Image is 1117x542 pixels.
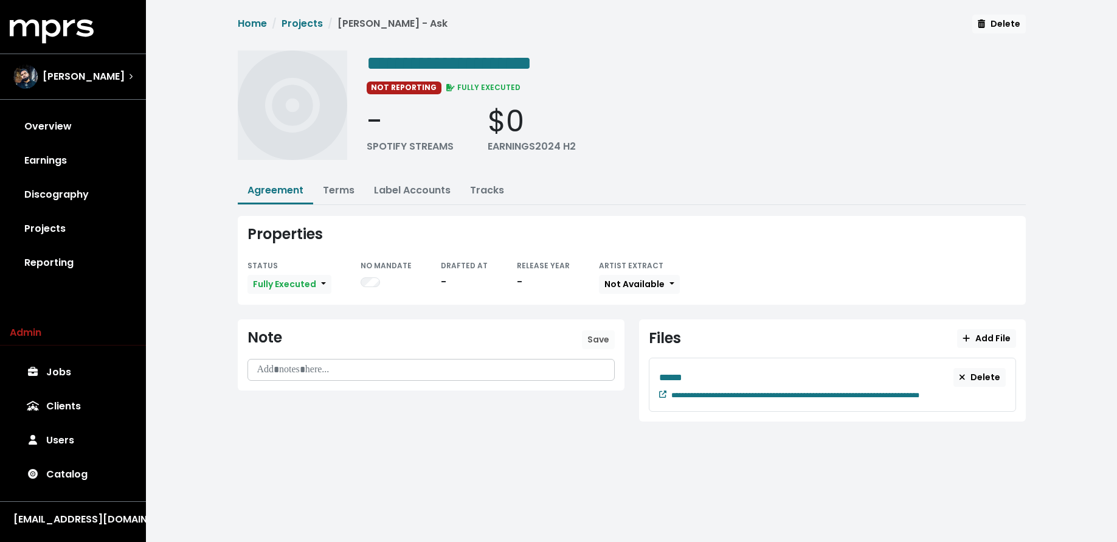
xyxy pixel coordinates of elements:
[959,371,1000,383] span: Delete
[10,457,136,492] a: Catalog
[238,16,267,30] a: Home
[953,368,1006,387] button: Delete
[10,246,136,280] a: Reporting
[13,512,133,527] div: [EMAIL_ADDRESS][DOMAIN_NAME]
[441,275,488,290] div: -
[282,16,323,30] a: Projects
[10,178,136,212] a: Discography
[367,139,454,154] div: SPOTIFY STREAMS
[470,183,504,197] a: Tracks
[238,50,347,160] img: Album cover for this project
[247,183,303,197] a: Agreement
[659,373,682,382] span: Edit value
[367,54,531,73] span: Edit value
[604,278,665,290] span: Not Available
[323,16,448,31] li: [PERSON_NAME] - Ask
[374,183,451,197] a: Label Accounts
[247,260,278,271] small: STATUS
[10,109,136,144] a: Overview
[972,15,1025,33] button: Delete
[517,260,570,271] small: RELEASE YEAR
[10,512,136,527] button: [EMAIL_ADDRESS][DOMAIN_NAME]
[599,275,680,294] button: Not Available
[247,275,331,294] button: Fully Executed
[367,82,442,94] span: NOT REPORTING
[671,392,919,399] span: Edit value
[10,355,136,389] a: Jobs
[978,18,1020,30] span: Delete
[253,278,316,290] span: Fully Executed
[963,332,1010,344] span: Add File
[599,260,663,271] small: ARTIST EXTRACT
[10,24,94,38] a: mprs logo
[488,104,576,139] div: $0
[247,329,282,347] div: Note
[444,82,520,92] span: FULLY EXECUTED
[43,69,125,84] span: [PERSON_NAME]
[488,139,576,154] div: EARNINGS 2024 H2
[10,423,136,457] a: Users
[10,212,136,246] a: Projects
[957,329,1015,348] button: Add File
[13,64,38,89] img: The selected account / producer
[367,104,454,139] div: -
[323,183,354,197] a: Terms
[361,260,412,271] small: NO MANDATE
[10,389,136,423] a: Clients
[649,330,681,347] div: Files
[517,275,570,290] div: -
[247,226,1016,243] div: Properties
[441,260,488,271] small: DRAFTED AT
[10,144,136,178] a: Earnings
[238,16,448,41] nav: breadcrumb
